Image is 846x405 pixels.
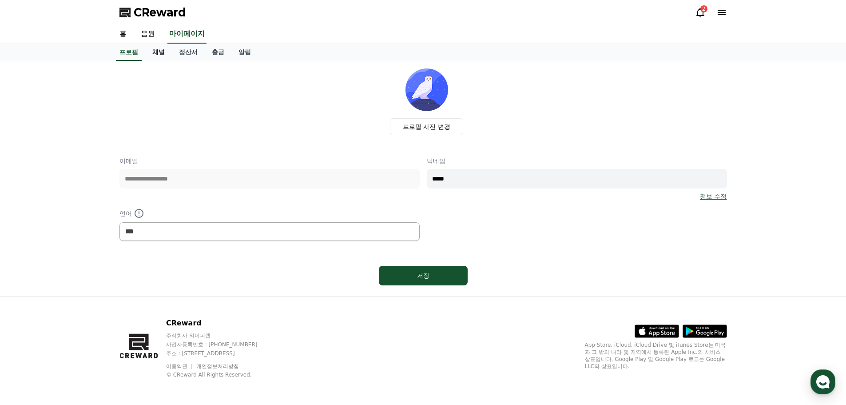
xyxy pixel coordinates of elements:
p: © CReward All Rights Reserved. [166,371,274,378]
a: 출금 [205,44,231,61]
span: 대화 [81,296,92,303]
p: CReward [166,318,274,329]
a: 홈 [3,282,59,304]
p: App Store, iCloud, iCloud Drive 및 iTunes Store는 미국과 그 밖의 나라 및 지역에서 등록된 Apple Inc.의 서비스 상표입니다. Goo... [585,341,727,370]
div: 저장 [397,271,450,280]
a: 메시지를 입력하세요. [12,129,161,150]
a: 정보 수정 [700,192,727,201]
button: 저장 [379,266,468,285]
a: 설정 [115,282,171,304]
p: 주식회사 와이피랩 [166,332,274,339]
div: 4시간 전 [70,95,91,102]
a: 채널톡이용중 [68,175,106,182]
span: 홈 [28,295,33,302]
span: 설정 [137,295,148,302]
p: 주소 : [STREET_ADDRESS] [166,350,274,357]
span: CReward [134,5,186,20]
span: 메시지를 입력하세요. [19,135,82,144]
a: Creward4시간 전 안녕하세요. 크리워드는 현재 저작권 콘텐츠 사용한 채널은 모두 보류처리 하고 있습니다. 이는 최근 유튜브의 저작권 이슈가 있었기 때문입니다. 이와 같은... [11,91,163,124]
p: 닉네임 [427,156,727,165]
b: 채널톡 [76,176,91,181]
a: 채널 [145,44,172,61]
label: 프로필 사진 변경 [390,118,463,135]
span: 운영시간 보기 [116,72,153,80]
div: 안녕하세요. 크리워드는 현재 저작권 콘텐츠 사용한 채널은 모두 보류처리 하고 있습니다. 이는 최근 유튜브의 저작권 이슈가 있었기 때문입니다. 이와 같은 채널은 현재 수천건이 ... [36,102,156,120]
a: 개인정보처리방침 [196,363,239,369]
div: 2 [700,5,707,12]
a: 홈 [112,25,134,44]
span: 이용중 [76,176,106,181]
a: CReward [119,5,186,20]
a: 2 [695,7,706,18]
a: 프로필 [116,44,142,61]
a: 정산서 [172,44,205,61]
p: 이메일 [119,156,420,165]
div: Creward [36,94,65,102]
p: 사업자등록번호 : [PHONE_NUMBER] [166,341,274,348]
button: 운영시간 보기 [113,70,163,81]
a: 알림 [231,44,258,61]
a: 음원 [134,25,162,44]
a: 마이페이지 [167,25,207,44]
a: 대화 [59,282,115,304]
span: 몇 분 내 답변 받으실 수 있어요 [55,154,129,161]
h1: CReward [11,67,63,81]
p: 언어 [119,208,420,219]
img: profile_image [405,68,448,111]
a: 이용약관 [166,363,194,369]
